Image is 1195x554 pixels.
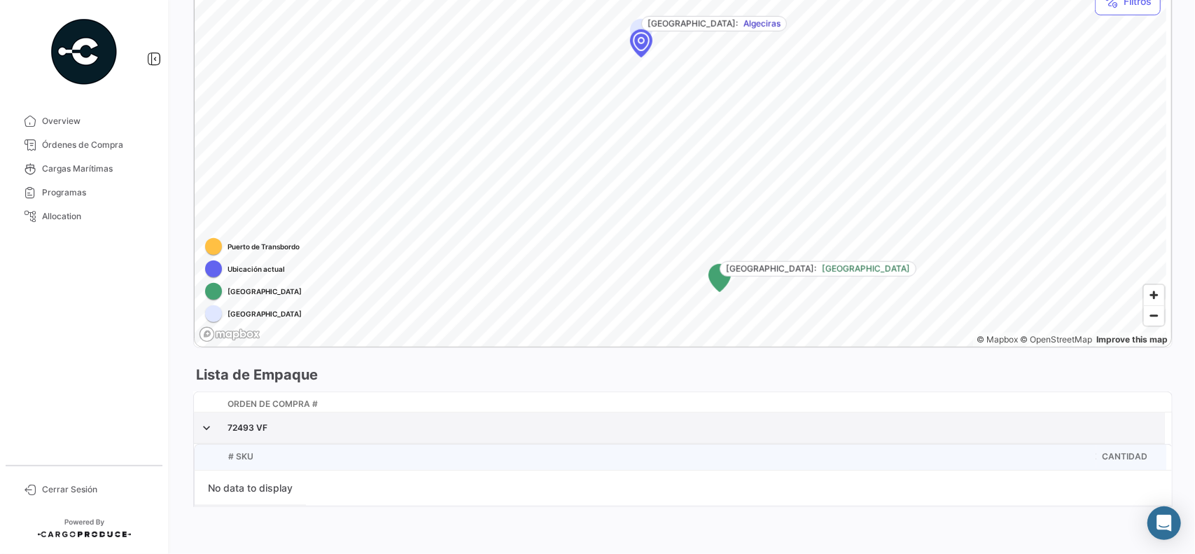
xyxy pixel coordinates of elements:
span: Algeciras [743,18,781,30]
datatable-header-cell: Orden de Compra # [222,392,1165,417]
span: Cerrar Sesión [42,483,151,496]
a: Cargas Marítimas [11,157,157,181]
span: # SKU [228,450,253,463]
span: Cantidad [1102,450,1147,463]
a: OpenStreetMap [1021,334,1093,345]
span: Allocation [42,210,151,223]
div: 72493 VF [228,422,1159,434]
datatable-header-cell: # SKU [223,445,1096,470]
span: Zoom out [1144,306,1164,326]
span: Overview [42,115,151,127]
span: [GEOGRAPHIC_DATA] [822,263,910,275]
span: Ubicación actual [228,263,285,275]
span: [GEOGRAPHIC_DATA] [228,308,302,319]
span: [GEOGRAPHIC_DATA] [228,286,302,297]
a: Mapbox [977,334,1018,345]
span: Orden de Compra # [228,398,318,410]
span: [GEOGRAPHIC_DATA]: [726,263,816,275]
div: Map marker [708,264,731,292]
span: Programas [42,186,151,199]
a: Programas [11,181,157,205]
datatable-header-cell: Cantidad [1096,445,1166,470]
span: Órdenes de Compra [42,139,151,151]
button: Zoom in [1144,285,1164,305]
a: Mapbox logo [199,326,260,342]
div: Map marker [630,29,652,57]
button: Zoom out [1144,305,1164,326]
span: Puerto de Transbordo [228,241,300,252]
a: Órdenes de Compra [11,133,157,157]
div: No data to display [195,471,306,506]
img: powered-by.png [49,17,119,87]
a: Allocation [11,205,157,228]
a: Overview [11,109,157,133]
div: Abrir Intercom Messenger [1147,506,1181,540]
h3: Lista de Empaque [193,365,318,385]
a: Map feedback [1096,334,1168,345]
span: Cargas Marítimas [42,162,151,175]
